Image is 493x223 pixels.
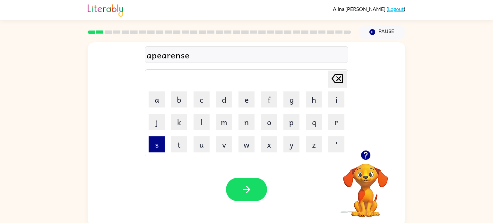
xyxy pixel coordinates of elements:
button: v [216,136,232,152]
video: Your browser must support playing .mp4 files to use Literably. Please try using another browser. [333,154,398,218]
span: Alina [PERSON_NAME] [333,6,386,12]
button: b [171,91,187,107]
div: ( ) [333,6,405,12]
button: a [149,91,165,107]
button: l [194,114,210,130]
button: u [194,136,210,152]
button: e [238,91,255,107]
button: x [261,136,277,152]
button: t [171,136,187,152]
button: j [149,114,165,130]
button: h [306,91,322,107]
button: r [328,114,344,130]
button: Pause [359,25,405,39]
button: c [194,91,210,107]
button: k [171,114,187,130]
button: m [216,114,232,130]
button: o [261,114,277,130]
button: y [283,136,299,152]
img: Literably [88,3,123,17]
div: apearense [147,48,346,62]
a: Logout [388,6,404,12]
button: p [283,114,299,130]
button: w [238,136,255,152]
button: s [149,136,165,152]
button: z [306,136,322,152]
button: ' [328,136,344,152]
button: g [283,91,299,107]
button: i [328,91,344,107]
button: d [216,91,232,107]
button: q [306,114,322,130]
button: n [238,114,255,130]
button: f [261,91,277,107]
